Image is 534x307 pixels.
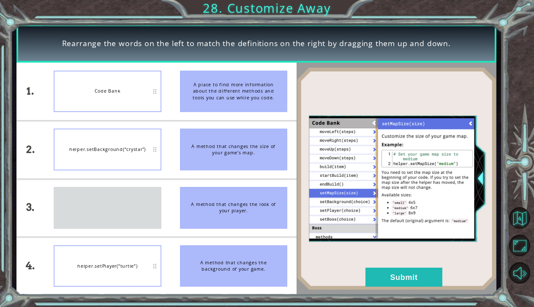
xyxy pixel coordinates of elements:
button: Mute [509,262,531,284]
div: A method that changes the background of your game. [180,245,287,287]
div: 2. [16,121,44,178]
div: helper.setBackground(“crystal”) [54,129,161,170]
button: Maximize Browser [509,235,531,256]
div: A method that changes the size of your game’s map. [180,129,287,170]
img: Interactive Art [297,67,496,290]
div: Code Bank [54,71,161,112]
div: A place to find more information about the different methods and tools you can use while you code. [180,71,287,112]
div: 1. [16,63,44,120]
div: helper.setMapSize(“small”) [54,187,161,229]
a: Back to Map [510,204,534,231]
span: Rearrange the words on the left to match the definitions on the right by dragging them up and down. [62,38,451,49]
button: Submit [365,268,442,287]
div: 4. [16,237,44,295]
div: 3. [16,179,44,237]
button: Back to Map [509,207,531,229]
div: A method that changes the look of your player. [180,187,287,229]
div: helper.setPlayer(“turtle”) [54,245,161,287]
